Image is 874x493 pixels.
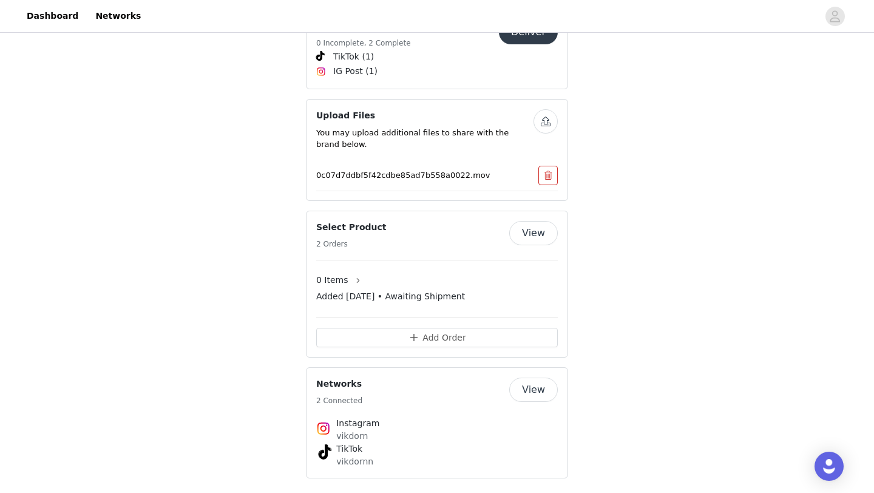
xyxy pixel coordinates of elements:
[306,10,568,89] div: Select 2 Tasks
[316,290,465,303] span: Added [DATE] • Awaiting Shipment
[316,421,331,436] img: Instagram Icon
[306,367,568,478] div: Networks
[333,50,374,63] span: TikTok (1)
[336,417,538,430] h4: Instagram
[88,2,148,30] a: Networks
[316,239,387,250] h5: 2 Orders
[316,38,411,49] h5: 0 Incomplete, 2 Complete
[316,127,534,151] p: You may upload additional files to share with the brand below.
[316,221,387,234] h4: Select Product
[509,221,558,245] button: View
[316,169,509,182] p: 0c07d7ddbf5f42cdbe85ad7b558a0022.mov
[306,211,568,358] div: Select Product
[509,378,558,402] button: View
[336,443,538,455] h4: TikTok
[336,430,538,443] p: vikdorn
[316,274,348,287] span: 0 Items
[316,109,534,122] h4: Upload Files
[815,452,844,481] div: Open Intercom Messenger
[333,65,378,78] span: IG Post (1)
[336,455,538,468] p: vikdornn
[316,395,362,406] h5: 2 Connected
[829,7,841,26] div: avatar
[316,378,362,390] h4: Networks
[316,328,558,347] button: Add Order
[316,67,326,76] img: Instagram Icon
[19,2,86,30] a: Dashboard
